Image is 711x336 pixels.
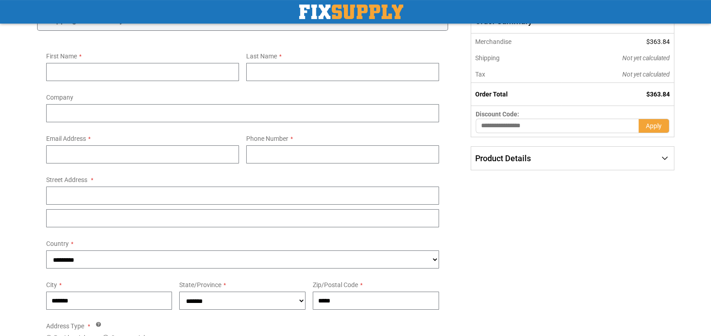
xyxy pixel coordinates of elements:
[471,34,561,50] th: Merchandise
[246,53,277,60] span: Last Name
[646,38,670,45] span: $363.84
[646,122,662,130] span: Apply
[299,5,403,19] img: Fix Industrial Supply
[471,66,561,83] th: Tax
[475,154,531,163] span: Product Details
[475,54,500,62] span: Shipping
[246,135,288,142] span: Phone Number
[179,281,221,288] span: State/Province
[622,54,670,62] span: Not yet calculated
[46,176,87,183] span: Street Address
[475,91,508,98] strong: Order Total
[46,322,84,330] span: Address Type
[46,135,86,142] span: Email Address
[639,119,669,133] button: Apply
[46,281,57,288] span: City
[46,53,77,60] span: First Name
[476,110,519,118] span: Discount Code:
[46,240,69,247] span: Country
[299,5,403,19] a: store logo
[646,91,670,98] span: $363.84
[313,281,358,288] span: Zip/Postal Code
[622,71,670,78] span: Not yet calculated
[46,94,73,101] span: Company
